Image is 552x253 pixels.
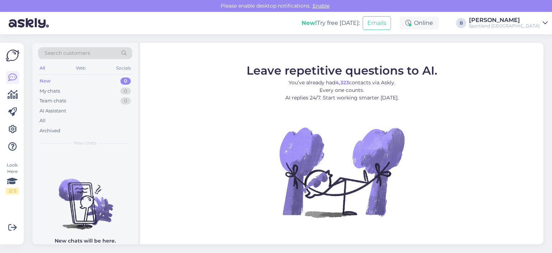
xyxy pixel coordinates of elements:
[40,97,66,105] div: Team chats
[74,140,97,146] span: New chats
[277,107,406,237] img: No Chat active
[120,88,131,95] div: 0
[310,3,332,9] span: Enable
[40,88,60,95] div: My chats
[120,97,131,105] div: 0
[115,63,132,73] div: Socials
[469,17,548,29] a: [PERSON_NAME]Sportland [GEOGRAPHIC_DATA]
[40,107,66,115] div: AI Assistant
[247,79,437,101] p: You’ve already had contacts via Askly. Every one counts. AI replies 24/7. Start working smarter [...
[469,23,540,29] div: Sportland [GEOGRAPHIC_DATA]
[120,77,131,85] div: 0
[38,63,46,73] div: All
[55,237,116,245] p: New chats will be here.
[400,17,439,30] div: Online
[302,19,360,27] div: Try free [DATE]:
[40,117,46,124] div: All
[6,188,19,194] div: 2 / 3
[32,166,138,231] img: No chats
[74,63,87,73] div: Web
[335,79,349,85] b: 4,323
[456,18,466,28] div: B
[247,63,437,77] span: Leave repetitive questions to AI.
[40,77,51,85] div: New
[469,17,540,23] div: [PERSON_NAME]
[45,49,90,57] span: Search customers
[40,127,60,134] div: Archived
[302,19,317,26] b: New!
[6,162,19,194] div: Look Here
[363,16,391,30] button: Emails
[6,49,19,62] img: Askly Logo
